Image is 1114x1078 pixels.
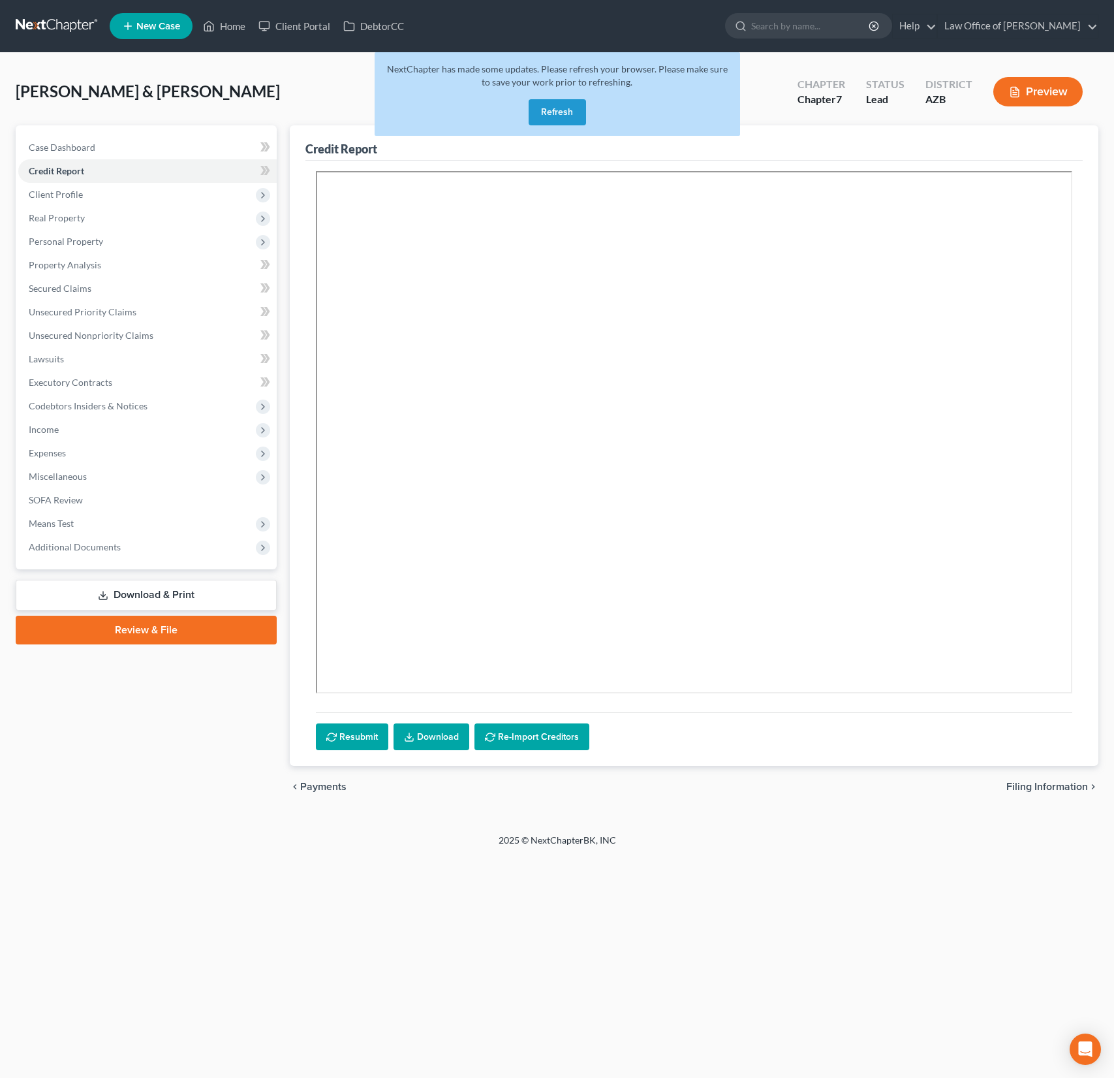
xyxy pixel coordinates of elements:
[29,400,147,411] span: Codebtors Insiders & Notices
[29,142,95,153] span: Case Dashboard
[797,92,845,107] div: Chapter
[925,92,972,107] div: AZB
[300,782,347,792] span: Payments
[18,253,277,277] a: Property Analysis
[305,141,377,157] div: Credit Report
[252,14,337,38] a: Client Portal
[136,22,180,31] span: New Case
[29,471,87,482] span: Miscellaneous
[196,14,252,38] a: Home
[18,371,277,394] a: Executory Contracts
[18,136,277,159] a: Case Dashboard
[893,14,936,38] a: Help
[797,77,845,92] div: Chapter
[290,782,300,792] i: chevron_left
[18,159,277,183] a: Credit Report
[29,377,112,388] span: Executory Contracts
[836,93,842,105] span: 7
[29,494,83,505] span: SOFA Review
[18,277,277,300] a: Secured Claims
[290,782,347,792] button: chevron_left Payments
[938,14,1098,38] a: Law Office of [PERSON_NAME]
[751,14,871,38] input: Search by name...
[29,541,121,552] span: Additional Documents
[29,283,91,294] span: Secured Claims
[18,324,277,347] a: Unsecured Nonpriority Claims
[866,92,905,107] div: Lead
[16,616,277,644] a: Review & File
[29,165,84,176] span: Credit Report
[1070,1034,1101,1065] div: Open Intercom Messenger
[474,723,589,751] button: Re-Import Creditors
[337,14,410,38] a: DebtorCC
[16,580,277,610] a: Download & Print
[185,834,929,857] div: 2025 © NextChapterBK, INC
[29,424,59,435] span: Income
[866,77,905,92] div: Status
[387,63,728,87] span: NextChapter has made some updates. Please refresh your browser. Please make sure to save your wor...
[316,723,388,751] button: Resubmit
[18,300,277,324] a: Unsecured Priority Claims
[29,330,153,341] span: Unsecured Nonpriority Claims
[29,518,74,529] span: Means Test
[29,189,83,200] span: Client Profile
[18,347,277,371] a: Lawsuits
[1006,782,1088,792] span: Filing Information
[29,306,136,317] span: Unsecured Priority Claims
[29,259,101,270] span: Property Analysis
[394,723,469,751] a: Download
[1006,782,1098,792] button: Filing Information chevron_right
[925,77,972,92] div: District
[18,488,277,512] a: SOFA Review
[29,236,103,247] span: Personal Property
[29,212,85,223] span: Real Property
[29,447,66,458] span: Expenses
[529,99,586,125] button: Refresh
[993,77,1083,106] button: Preview
[29,353,64,364] span: Lawsuits
[16,82,280,101] span: [PERSON_NAME] & [PERSON_NAME]
[1088,782,1098,792] i: chevron_right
